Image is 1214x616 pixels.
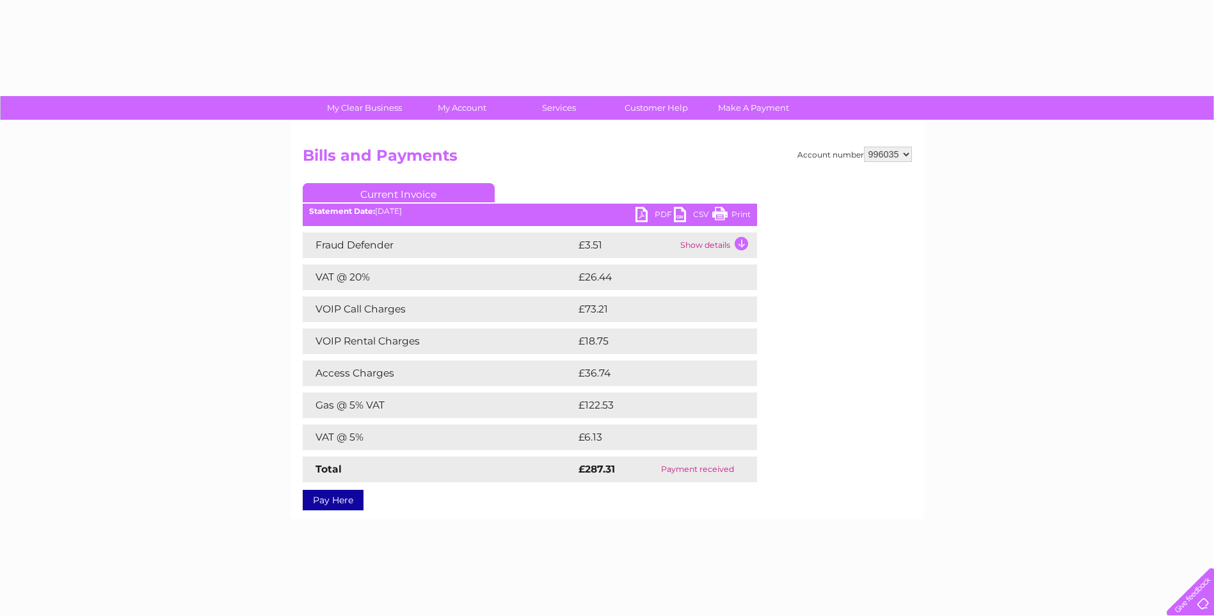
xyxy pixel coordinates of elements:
[575,393,733,418] td: £122.53
[409,96,515,120] a: My Account
[701,96,806,120] a: Make A Payment
[797,147,912,162] div: Account number
[303,183,495,202] a: Current Invoice
[303,490,363,510] a: Pay Here
[303,425,575,450] td: VAT @ 5%
[303,393,575,418] td: Gas @ 5% VAT
[303,296,575,322] td: VOIP Call Charges
[712,207,751,225] a: Print
[677,232,757,258] td: Show details
[575,232,677,258] td: £3.51
[639,457,756,482] td: Payment received
[315,463,342,475] strong: Total
[635,207,674,225] a: PDF
[674,207,712,225] a: CSV
[303,232,575,258] td: Fraud Defender
[303,328,575,354] td: VOIP Rental Charges
[603,96,709,120] a: Customer Help
[575,328,730,354] td: £18.75
[309,206,375,216] b: Statement Date:
[312,96,417,120] a: My Clear Business
[303,147,912,171] h2: Bills and Payments
[303,361,575,386] td: Access Charges
[575,264,732,290] td: £26.44
[303,207,757,216] div: [DATE]
[575,296,730,322] td: £73.21
[506,96,612,120] a: Services
[303,264,575,290] td: VAT @ 20%
[575,361,731,386] td: £36.74
[575,425,725,450] td: £6.13
[579,463,615,475] strong: £287.31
